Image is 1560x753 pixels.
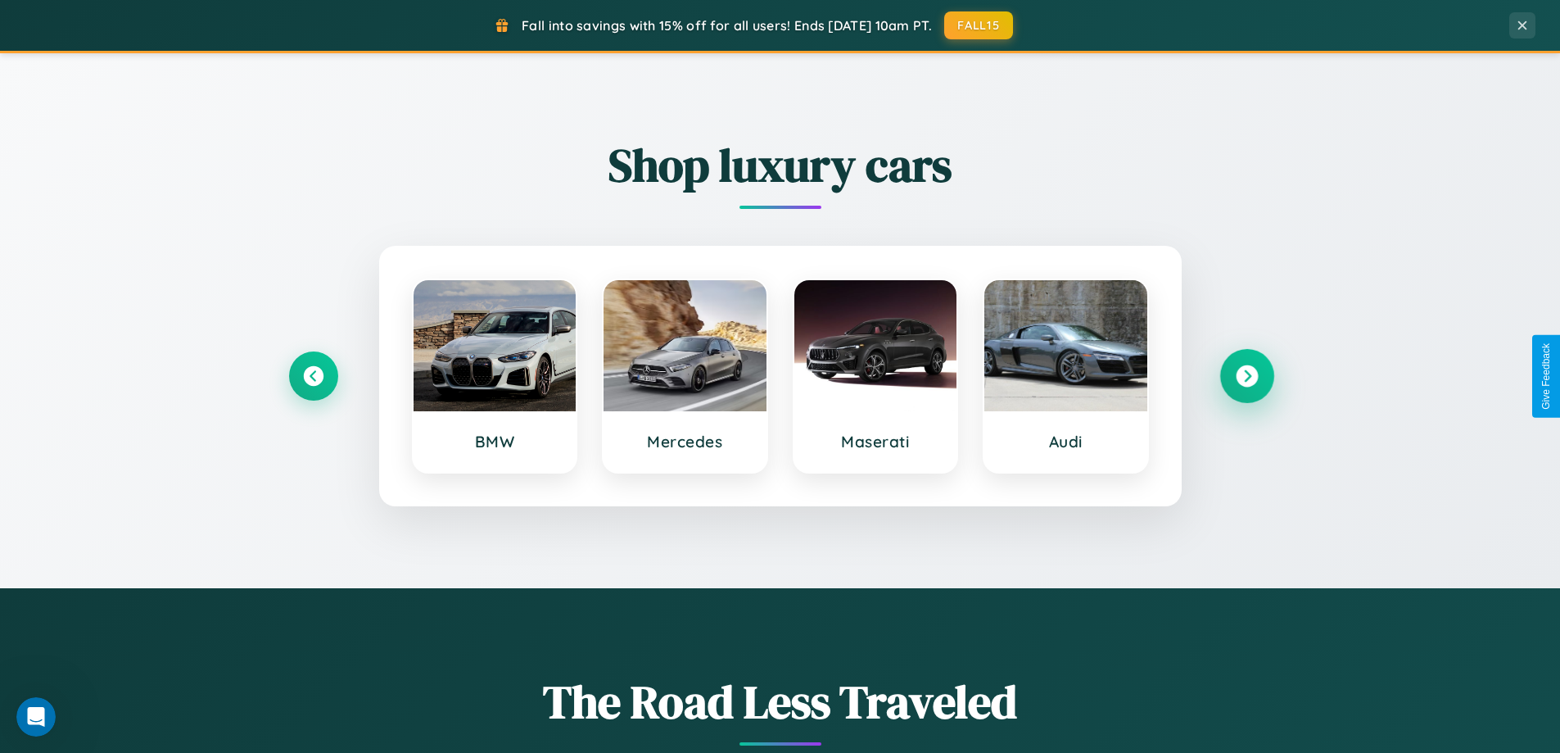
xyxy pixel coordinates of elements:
[1540,343,1552,410] div: Give Feedback
[944,11,1013,39] button: FALL15
[1001,432,1131,451] h3: Audi
[522,17,932,34] span: Fall into savings with 15% off for all users! Ends [DATE] 10am PT.
[620,432,750,451] h3: Mercedes
[289,670,1272,733] h1: The Road Less Traveled
[811,432,941,451] h3: Maserati
[16,697,56,737] iframe: Intercom live chat
[430,432,560,451] h3: BMW
[289,134,1272,197] h2: Shop luxury cars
